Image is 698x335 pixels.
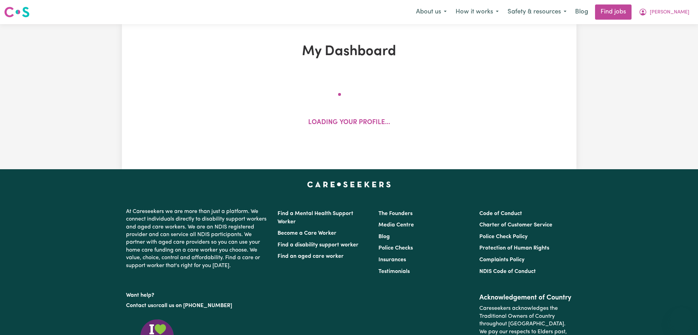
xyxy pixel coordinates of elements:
button: About us [411,5,451,19]
a: Find a Mental Health Support Worker [278,211,353,225]
p: or [126,299,269,312]
a: The Founders [378,211,413,216]
a: Code of Conduct [479,211,522,216]
a: Police Check Policy [479,234,528,240]
h1: My Dashboard [202,43,497,60]
p: Want help? [126,289,269,299]
button: My Account [634,5,694,19]
a: Careseekers home page [307,182,391,187]
a: Blog [378,234,390,240]
a: Protection of Human Rights [479,245,549,251]
button: Safety & resources [503,5,571,19]
a: Testimonials [378,269,410,274]
a: Police Checks [378,245,413,251]
h2: Acknowledgement of Country [479,294,572,302]
a: Charter of Customer Service [479,222,552,228]
a: Complaints Policy [479,257,524,263]
a: NDIS Code of Conduct [479,269,536,274]
a: Blog [571,4,592,20]
a: Media Centre [378,222,414,228]
iframe: Button to launch messaging window [670,307,692,329]
p: Loading your profile... [308,118,390,128]
a: Careseekers logo [4,4,30,20]
a: Contact us [126,303,153,308]
a: Find jobs [595,4,632,20]
a: Find a disability support worker [278,242,358,248]
a: Insurances [378,257,406,263]
img: Careseekers logo [4,6,30,18]
p: At Careseekers we are more than just a platform. We connect individuals directly to disability su... [126,205,269,272]
a: call us on [PHONE_NUMBER] [158,303,232,308]
a: Become a Care Worker [278,231,336,236]
button: How it works [451,5,503,19]
span: [PERSON_NAME] [650,9,689,16]
a: Find an aged care worker [278,254,344,259]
